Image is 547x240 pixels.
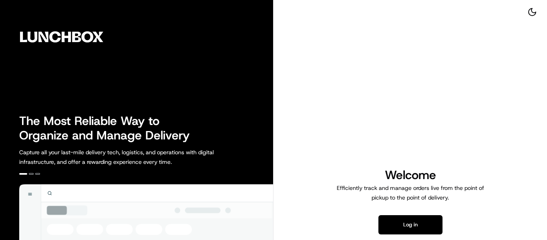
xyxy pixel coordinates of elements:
[334,183,487,202] p: Efficiently track and manage orders live from the point of pickup to the point of delivery.
[19,114,199,143] h2: The Most Reliable Way to Organize and Manage Delivery
[5,5,119,69] img: Company Logo
[19,147,250,167] p: Capture all your last-mile delivery tech, logistics, and operations with digital infrastructure, ...
[334,167,487,183] h1: Welcome
[378,215,442,234] button: Log in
